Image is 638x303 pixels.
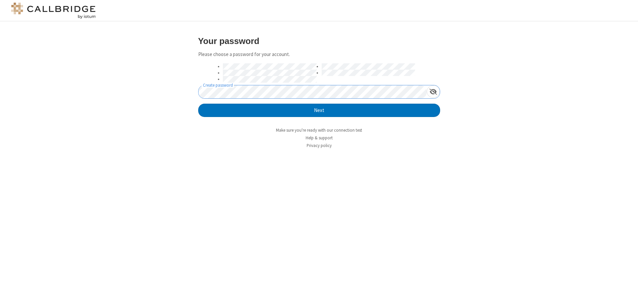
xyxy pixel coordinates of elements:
div: Show password [427,85,440,98]
a: Help & support [306,135,333,141]
p: Please choose a password for your account. [198,51,440,58]
input: Create password [199,85,427,98]
button: Next [198,104,440,117]
a: Privacy policy [307,143,332,148]
img: logo@2x.png [10,3,97,19]
a: Make sure you're ready with our connection test [276,127,362,133]
h3: Your password [198,36,440,46]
